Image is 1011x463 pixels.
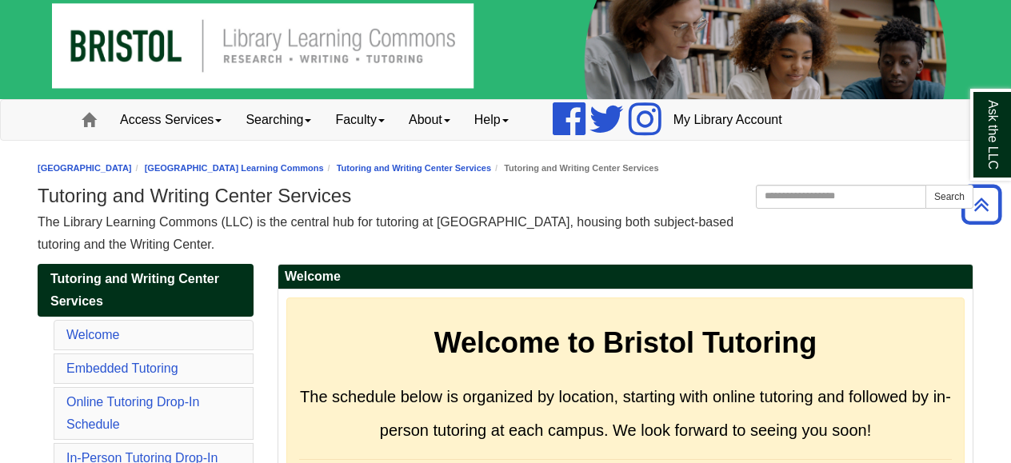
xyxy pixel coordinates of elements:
span: Tutoring and Writing Center Services [50,272,219,308]
nav: breadcrumb [38,161,973,176]
a: My Library Account [661,100,794,140]
li: Tutoring and Writing Center Services [491,161,658,176]
a: [GEOGRAPHIC_DATA] Learning Commons [145,163,324,173]
h1: Tutoring and Writing Center Services [38,185,973,207]
a: [GEOGRAPHIC_DATA] [38,163,132,173]
a: About [397,100,462,140]
a: Searching [234,100,323,140]
span: The schedule below is organized by location, starting with online tutoring and followed by in-per... [300,388,951,439]
a: Online Tutoring Drop-In Schedule [66,395,199,431]
a: Welcome [66,328,119,341]
strong: Welcome to Bristol Tutoring [434,326,817,359]
a: Embedded Tutoring [66,361,178,375]
a: Faculty [323,100,397,140]
a: Access Services [108,100,234,140]
a: Tutoring and Writing Center Services [337,163,491,173]
h2: Welcome [278,265,973,289]
a: Back to Top [956,194,1007,215]
a: Tutoring and Writing Center Services [38,264,254,317]
span: The Library Learning Commons (LLC) is the central hub for tutoring at [GEOGRAPHIC_DATA], housing ... [38,215,733,251]
button: Search [925,185,973,209]
a: Help [462,100,521,140]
